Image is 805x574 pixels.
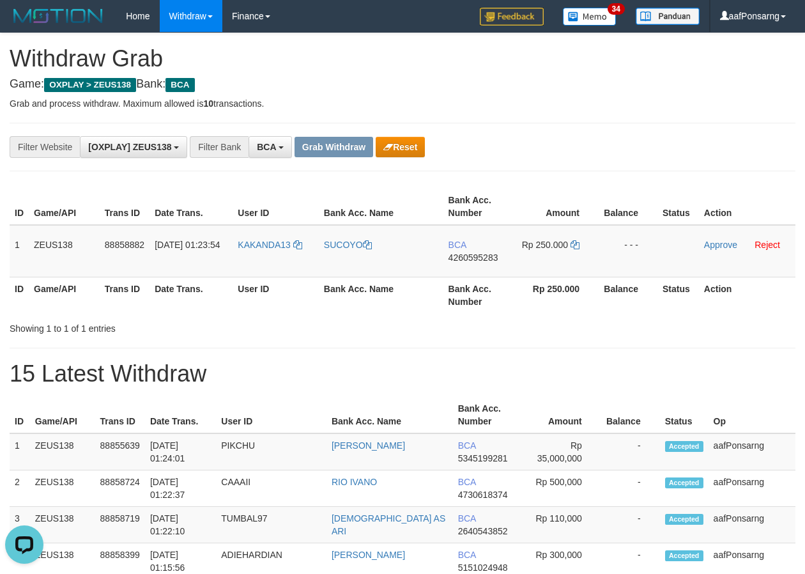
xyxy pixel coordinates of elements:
button: [OXPLAY] ZEUS138 [80,136,187,158]
th: Status [657,189,699,225]
span: 88858882 [105,240,144,250]
span: Copy 4730618374 to clipboard [458,490,508,500]
strong: 10 [203,98,213,109]
td: - [601,433,660,470]
span: Accepted [665,477,703,488]
th: Bank Acc. Number [443,277,516,313]
td: Rp 110,000 [521,507,601,543]
td: aafPonsarng [709,507,795,543]
span: KAKANDA13 [238,240,290,250]
p: Grab and process withdraw. Maximum allowed is transactions. [10,97,795,110]
th: Date Trans. [149,189,233,225]
a: Approve [704,240,737,250]
td: Rp 35,000,000 [521,433,601,470]
a: Reject [755,240,780,250]
h1: 15 Latest Withdraw [10,361,795,387]
td: 1 [10,225,29,277]
td: [DATE] 01:22:37 [145,470,216,507]
th: Action [699,189,795,225]
span: Rp 250.000 [522,240,568,250]
th: Op [709,397,795,433]
td: 88858724 [95,470,145,507]
button: Open LiveChat chat widget [5,5,43,43]
span: BCA [458,513,476,524]
h4: Game: Bank: [10,78,795,91]
td: [DATE] 01:24:01 [145,433,216,470]
td: 1 [10,433,30,470]
a: RIO IVANO [332,477,377,487]
div: Showing 1 to 1 of 1 entries [10,317,326,335]
span: BCA [257,142,276,152]
span: BCA [458,440,476,451]
th: Amount [515,189,599,225]
th: Date Trans. [145,397,216,433]
th: Game/API [30,397,95,433]
a: [DEMOGRAPHIC_DATA] AS ARI [332,513,445,536]
a: SUCOYO [324,240,372,250]
span: BCA [165,78,194,92]
img: Button%20Memo.svg [563,8,617,26]
th: Trans ID [100,189,149,225]
img: MOTION_logo.png [10,6,107,26]
span: Accepted [665,514,703,525]
td: ZEUS138 [29,225,100,277]
span: OXPLAY > ZEUS138 [44,78,136,92]
th: ID [10,397,30,433]
td: - - - [599,225,657,277]
td: ZEUS138 [30,433,95,470]
td: ZEUS138 [30,470,95,507]
td: PIKCHU [216,433,326,470]
td: aafPonsarng [709,433,795,470]
th: Bank Acc. Name [319,277,443,313]
th: Balance [599,189,657,225]
th: Balance [599,277,657,313]
th: Bank Acc. Name [319,189,443,225]
th: User ID [233,277,319,313]
span: Copy 5151024948 to clipboard [458,562,508,573]
a: KAKANDA13 [238,240,302,250]
span: Copy 4260595283 to clipboard [448,252,498,263]
th: Trans ID [95,397,145,433]
td: - [601,507,660,543]
th: Bank Acc. Number [443,189,516,225]
td: Rp 500,000 [521,470,601,507]
th: ID [10,189,29,225]
a: Copy 250000 to clipboard [571,240,579,250]
td: - [601,470,660,507]
button: BCA [249,136,292,158]
img: Feedback.jpg [480,8,544,26]
th: User ID [216,397,326,433]
th: Amount [521,397,601,433]
span: [DATE] 01:23:54 [155,240,220,250]
span: Accepted [665,550,703,561]
th: User ID [233,189,319,225]
a: [PERSON_NAME] [332,550,405,560]
th: Game/API [29,277,100,313]
button: Grab Withdraw [295,137,373,157]
th: Game/API [29,189,100,225]
a: [PERSON_NAME] [332,440,405,451]
th: Bank Acc. Name [326,397,453,433]
th: Status [660,397,709,433]
th: Trans ID [100,277,149,313]
span: BCA [458,550,476,560]
span: BCA [448,240,466,250]
div: Filter Website [10,136,80,158]
td: 88858719 [95,507,145,543]
th: Balance [601,397,660,433]
span: Accepted [665,441,703,452]
th: ID [10,277,29,313]
img: panduan.png [636,8,700,25]
span: 34 [608,3,625,15]
td: 2 [10,470,30,507]
td: aafPonsarng [709,470,795,507]
td: 3 [10,507,30,543]
span: Copy 5345199281 to clipboard [458,453,508,463]
td: TUMBAL97 [216,507,326,543]
div: Filter Bank [190,136,249,158]
th: Rp 250.000 [515,277,599,313]
td: CAAAII [216,470,326,507]
th: Date Trans. [149,277,233,313]
th: Bank Acc. Number [453,397,521,433]
span: Copy 2640543852 to clipboard [458,526,508,536]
